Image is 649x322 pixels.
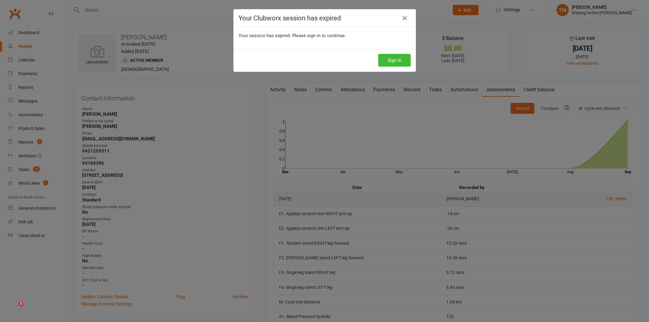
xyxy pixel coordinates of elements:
span: 2 [19,301,23,306]
span: Your session has expired. Please sign in to continue. [239,33,346,38]
iframe: Intercom live chat [6,301,21,316]
a: Close [400,13,410,23]
h4: Your Clubworx session has expired [239,14,411,22]
button: Sign In [378,54,411,67]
